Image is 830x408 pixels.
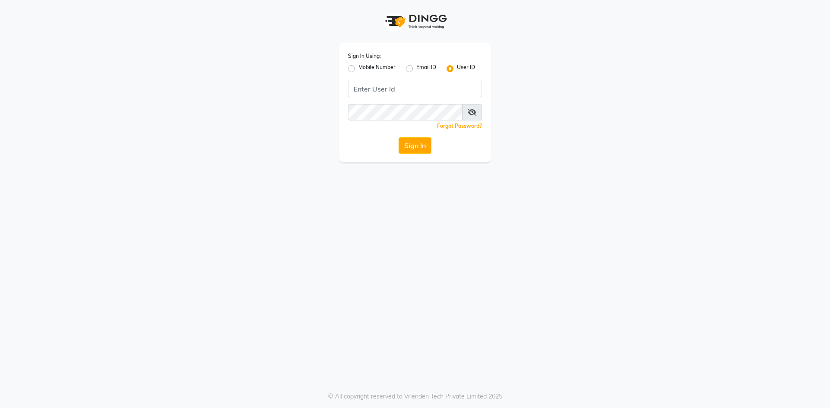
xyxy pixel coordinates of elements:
input: Username [348,81,482,97]
a: Forgot Password? [437,123,482,129]
label: Sign In Using: [348,52,381,60]
label: User ID [457,63,475,74]
img: logo1.svg [380,9,450,34]
label: Mobile Number [358,63,396,74]
input: Username [348,104,463,120]
label: Email ID [416,63,436,74]
button: Sign In [399,137,431,154]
